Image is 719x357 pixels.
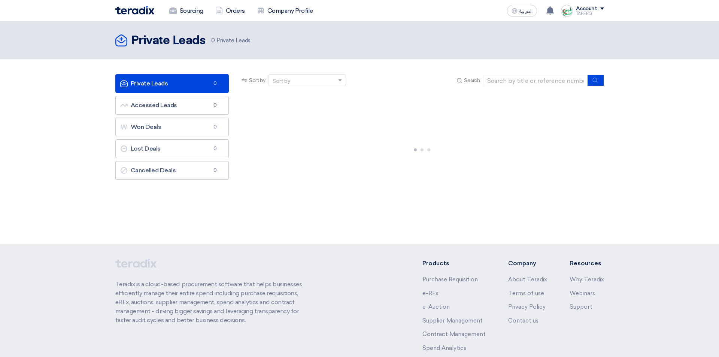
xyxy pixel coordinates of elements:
a: e-Auction [422,303,450,310]
a: Accessed Leads0 [115,96,229,115]
a: Contract Management [422,331,486,338]
a: Spend Analytics [422,345,466,351]
a: e-RFx [422,290,439,297]
span: Search [464,76,480,84]
a: Terms of use [508,290,544,297]
span: 0 [210,123,219,131]
span: 0 [210,167,219,174]
span: Private Leads [211,36,250,45]
img: Screenshot___1727703618088.png [561,5,573,17]
a: Purchase Requisition [422,276,478,283]
a: Lost Deals0 [115,139,229,158]
span: 0 [210,102,219,109]
a: Why Teradix [570,276,604,283]
span: 0 [211,37,215,44]
div: Sort by [273,77,290,85]
a: Supplier Management [422,317,483,324]
a: About Teradix [508,276,547,283]
h2: Private Leads [131,33,206,48]
a: Private Leads0 [115,74,229,93]
span: العربية [519,9,533,14]
a: Company Profile [251,3,319,19]
span: 0 [210,80,219,87]
a: Cancelled Deals0 [115,161,229,180]
div: Account [576,6,597,12]
button: العربية [507,5,537,17]
a: Privacy Policy [508,303,546,310]
span: Sort by [249,76,266,84]
a: Webinars [570,290,595,297]
li: Products [422,259,486,268]
img: Teradix logo [115,6,154,15]
p: Teradix is a cloud-based procurement software that helps businesses efficiently manage their enti... [115,280,311,325]
li: Company [508,259,547,268]
div: TAREEQ [576,12,604,16]
a: Contact us [508,317,539,324]
li: Resources [570,259,604,268]
input: Search by title or reference number [483,75,588,86]
a: Won Deals0 [115,118,229,136]
span: 0 [210,145,219,152]
a: Orders [209,3,251,19]
a: Sourcing [163,3,209,19]
a: Support [570,303,592,310]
